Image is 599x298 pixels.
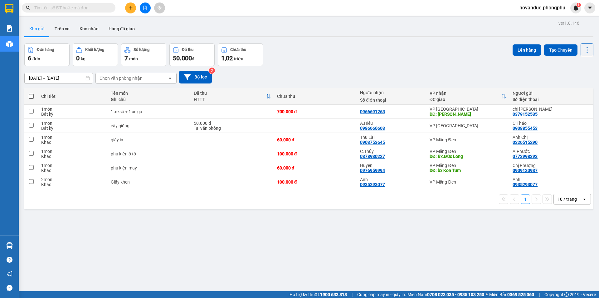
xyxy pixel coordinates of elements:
div: Anh Chị [513,135,590,140]
span: 1,02 [221,54,233,62]
div: 0909130937 [513,168,538,173]
button: Số lượng7món [121,43,166,66]
div: DĐ: bảo lộc [430,112,507,117]
span: 7 [124,54,128,62]
div: 0903753645 [360,140,385,145]
th: Toggle SortBy [191,88,274,105]
button: 1 [521,194,530,204]
div: C.Thảo [513,121,590,126]
div: Tại văn phòng [194,126,271,131]
span: Cung cấp máy in - giấy in: [357,291,406,298]
div: 0379152535 [513,112,538,117]
strong: 0369 525 060 [507,292,534,297]
div: Huyền [360,163,423,168]
div: Chưa thu [277,94,354,99]
button: Lên hàng [513,44,541,56]
button: Bộ lọc [179,71,212,83]
div: VP Măng Đen [430,163,507,168]
div: Thu Lài [360,135,423,140]
img: solution-icon [6,25,13,32]
span: 1 [577,3,580,7]
span: copyright [564,292,569,297]
button: caret-down [584,3,595,13]
div: A.Hiếu [360,121,423,126]
input: Select a date range. [25,73,93,83]
img: logo-vxr [5,4,13,13]
div: 0773998393 [513,154,538,159]
sup: 1 [577,3,581,7]
span: file-add [143,6,147,10]
button: Chưa thu1,02 triệu [218,43,263,66]
div: chị ngân [513,107,590,112]
div: VP [GEOGRAPHIC_DATA] [430,107,507,112]
span: | [352,291,353,298]
div: 100.000 đ [277,151,354,156]
button: Tạo Chuyến [544,44,577,56]
div: HTTT [194,97,266,102]
div: Anh [513,177,590,182]
svg: open [168,76,173,81]
div: cây giống [111,123,188,128]
div: phụ kiện may [111,165,188,170]
span: | [539,291,540,298]
div: 0935293077 [360,182,385,187]
div: 1 món [41,163,104,168]
div: Số điện thoại [513,97,590,102]
div: VP [GEOGRAPHIC_DATA] [430,123,507,128]
div: 60.000 đ [277,137,354,142]
span: plus [129,6,133,10]
div: Số điện thoại [360,98,423,103]
div: 100.000 đ [277,179,354,184]
div: Chưa thu [230,48,246,52]
button: Đã thu50.000đ [169,43,215,66]
span: caret-down [587,5,593,11]
strong: 1900 633 818 [320,292,347,297]
div: 0935293077 [513,182,538,187]
button: Khối lượng0kg [73,43,118,66]
div: 0966691263 [360,109,385,114]
div: 700.000 đ [277,109,354,114]
div: 1 xe số + 1 xe ga [111,109,188,114]
div: 1 món [41,121,104,126]
div: 0908855453 [513,126,538,131]
span: 6 [28,54,31,62]
span: notification [7,271,12,277]
div: phụ kiện ô tô [111,151,188,156]
button: Đơn hàng6đơn [24,43,70,66]
div: Người nhận [360,90,423,95]
span: message [7,285,12,291]
div: C.Thủy [360,149,423,154]
div: 1 món [41,135,104,140]
div: Khác [41,182,104,187]
span: Miền Nam [407,291,484,298]
div: giấy in [111,137,188,142]
div: VP Măng Đen [430,179,507,184]
span: đơn [32,56,40,61]
div: Số lượng [134,48,149,52]
span: món [129,56,138,61]
div: 0378930227 [360,154,385,159]
div: Chọn văn phòng nhận [100,75,143,81]
div: 0986660663 [360,126,385,131]
div: 0326515290 [513,140,538,145]
div: Giấy khen [111,179,188,184]
button: Hàng đã giao [104,21,140,36]
th: Toggle SortBy [426,88,510,105]
span: 0 [76,54,80,62]
div: Bất kỳ [41,126,104,131]
span: 50.000 [173,54,192,62]
strong: 0708 023 035 - 0935 103 250 [427,292,484,297]
input: Tìm tên, số ĐT hoặc mã đơn [34,4,108,11]
div: DĐ: Bx.Đức Long [430,154,507,159]
div: Khác [41,140,104,145]
div: Đã thu [194,91,266,96]
span: aim [157,6,162,10]
button: Trên xe [50,21,75,36]
div: 1 món [41,149,104,154]
div: DĐ: bx Kon Tum [430,168,507,173]
span: hovandue.phongphu [514,4,570,12]
img: icon-new-feature [573,5,579,11]
div: Anh [360,177,423,182]
button: Kho gửi [24,21,50,36]
div: Đơn hàng [37,48,54,52]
